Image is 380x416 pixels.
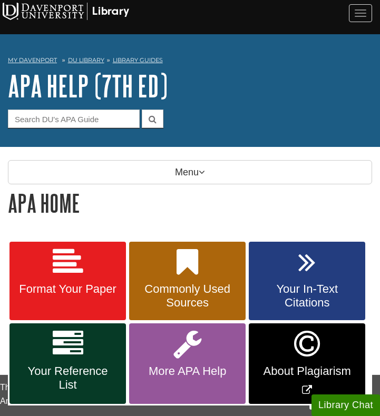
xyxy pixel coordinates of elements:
[249,323,365,404] a: Link opens in new window
[137,282,238,310] span: Commonly Used Sources
[8,190,372,216] h1: APA Home
[257,364,357,378] span: About Plagiarism
[311,394,380,416] button: Library Chat
[8,110,140,128] input: Search DU's APA Guide
[257,282,357,310] span: Your In-Text Citations
[129,323,246,404] a: More APA Help
[113,56,163,64] a: Library Guides
[17,282,118,296] span: Format Your Paper
[249,242,365,321] a: Your In-Text Citations
[17,364,118,392] span: Your Reference List
[9,323,126,404] a: Your Reference List
[3,3,129,20] img: Davenport University Logo
[8,56,57,65] a: My Davenport
[8,70,168,102] a: APA Help (7th Ed)
[129,242,246,321] a: Commonly Used Sources
[9,242,126,321] a: Format Your Paper
[8,160,372,184] p: Menu
[68,56,104,64] a: DU Library
[137,364,238,378] span: More APA Help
